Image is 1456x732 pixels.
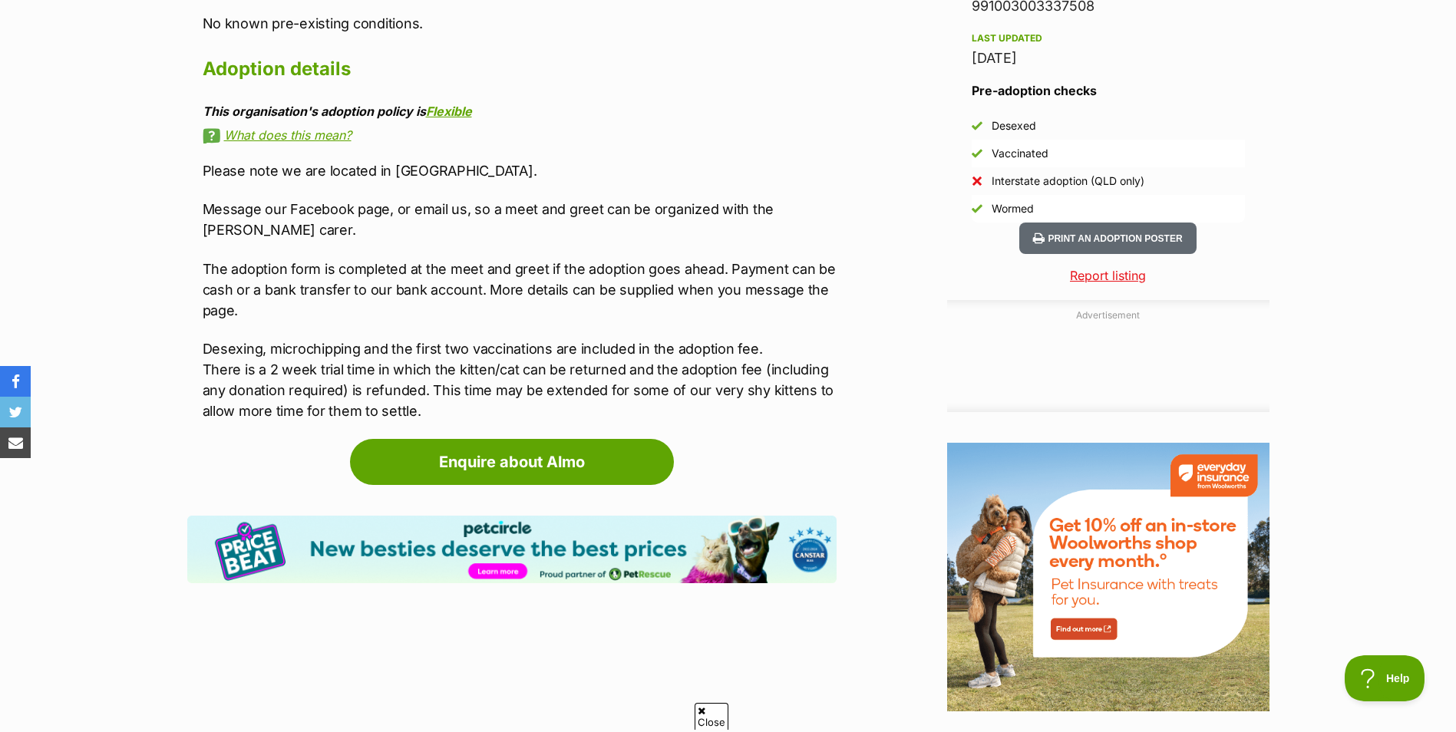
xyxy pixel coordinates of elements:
[203,13,837,34] p: No known pre-existing conditions.
[426,104,472,119] a: Flexible
[187,516,837,582] img: Pet Circle promo banner
[203,199,837,240] p: Message our Facebook page, or email us, so a meet and greet can be organized with the [PERSON_NAM...
[992,201,1034,216] div: Wormed
[947,443,1269,711] img: Everyday Insurance by Woolworths promotional banner
[972,48,1245,69] div: [DATE]
[972,203,982,214] img: Yes
[203,259,837,321] p: The adoption form is completed at the meet and greet if the adoption goes ahead. Payment can be c...
[350,439,674,485] a: Enquire about Almo
[203,338,837,421] p: Desexing, microchipping and the first two vaccinations are included in the adoption fee. There is...
[972,81,1245,100] h3: Pre-adoption checks
[992,118,1036,134] div: Desexed
[203,160,837,181] p: Please note we are located in [GEOGRAPHIC_DATA].
[203,104,837,118] div: This organisation's adoption policy is
[947,300,1269,412] div: Advertisement
[1019,223,1196,254] button: Print an adoption poster
[1345,655,1425,701] iframe: Help Scout Beacon - Open
[947,266,1269,285] a: Report listing
[992,146,1048,161] div: Vaccinated
[972,120,982,131] img: Yes
[203,128,837,142] a: What does this mean?
[695,703,728,730] span: Close
[992,173,1144,189] div: Interstate adoption (QLD only)
[203,52,837,86] h2: Adoption details
[972,148,982,159] img: Yes
[972,32,1245,45] div: Last updated
[972,176,982,186] img: No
